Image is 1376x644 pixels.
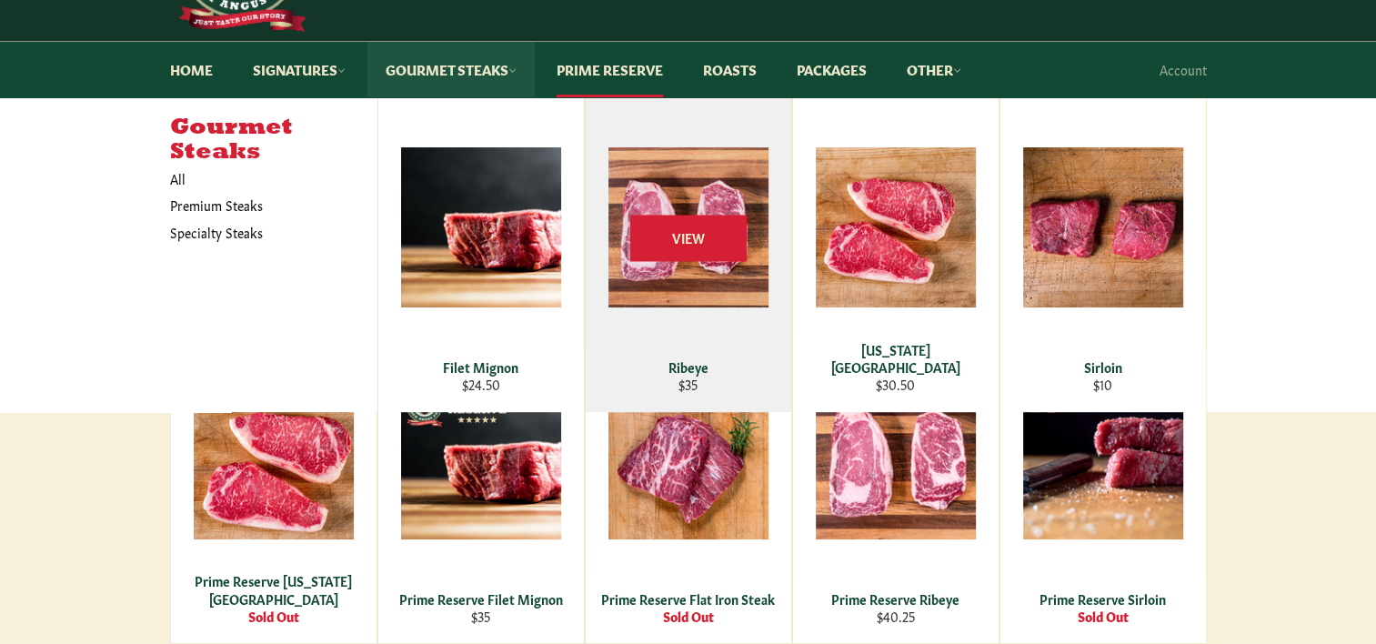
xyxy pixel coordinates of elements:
[401,379,561,539] img: Prime Reserve Filet Mignon
[1011,608,1194,625] div: Sold Out
[377,328,585,644] a: Prime Reserve Filet Mignon Prime Reserve Filet Mignon $35
[389,358,572,376] div: Filet Mignon
[778,42,885,97] a: Packages
[235,42,364,97] a: Signatures
[1023,147,1183,307] img: Sirloin
[889,42,979,97] a: Other
[161,192,359,218] a: Premium Steaks
[585,97,792,412] a: Ribeye Ribeye $35 View
[1011,376,1194,393] div: $10
[999,97,1207,412] a: Sirloin Sirloin $10
[630,216,747,262] span: View
[685,42,775,97] a: Roasts
[152,42,231,97] a: Home
[377,97,585,412] a: Filet Mignon Filet Mignon $24.50
[389,376,572,393] div: $24.50
[1011,358,1194,376] div: Sirloin
[170,328,377,644] a: Prime Reserve New York Strip Prime Reserve [US_STATE][GEOGRAPHIC_DATA] Sold Out
[804,608,987,625] div: $40.25
[792,328,999,644] a: Prime Reserve Ribeye Prime Reserve Ribeye $40.25
[816,379,976,539] img: Prime Reserve Ribeye
[1150,43,1216,96] a: Account
[170,116,377,166] h5: Gourmet Steaks
[538,42,681,97] a: Prime Reserve
[367,42,535,97] a: Gourmet Steaks
[585,328,792,644] a: Prime Reserve Flat Iron Steak Prime Reserve Flat Iron Steak Sold Out
[1023,379,1183,539] img: Prime Reserve Sirloin
[816,147,976,307] img: New York Strip
[597,590,779,608] div: Prime Reserve Flat Iron Steak
[401,147,561,307] img: Filet Mignon
[182,608,365,625] div: Sold Out
[194,379,354,539] img: Prime Reserve New York Strip
[999,328,1207,644] a: Prime Reserve Sirloin Prime Reserve Sirloin Sold Out
[161,166,377,192] a: All
[182,572,365,608] div: Prime Reserve [US_STATE][GEOGRAPHIC_DATA]
[597,608,779,625] div: Sold Out
[608,379,768,539] img: Prime Reserve Flat Iron Steak
[1011,590,1194,608] div: Prime Reserve Sirloin
[804,341,987,377] div: [US_STATE][GEOGRAPHIC_DATA]
[389,608,572,625] div: $35
[804,590,987,608] div: Prime Reserve Ribeye
[804,376,987,393] div: $30.50
[161,219,359,246] a: Specialty Steaks
[597,358,779,376] div: Ribeye
[792,97,999,412] a: New York Strip [US_STATE][GEOGRAPHIC_DATA] $30.50
[389,590,572,608] div: Prime Reserve Filet Mignon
